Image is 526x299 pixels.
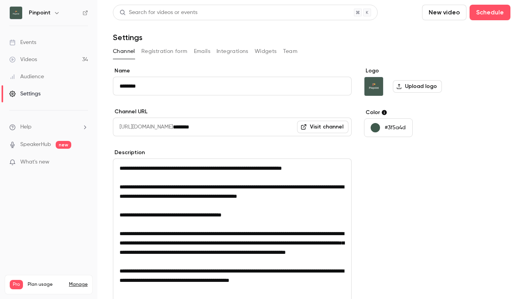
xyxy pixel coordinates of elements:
li: help-dropdown-opener [9,123,88,131]
a: Manage [69,281,88,288]
span: new [56,141,71,149]
div: Videos [9,56,37,63]
h1: Settings [113,33,142,42]
span: [URL][DOMAIN_NAME] [113,118,173,136]
a: SpeakerHub [20,141,51,149]
h6: Pinpoint [29,9,51,17]
label: Upload logo [393,80,442,93]
button: Channel [113,45,135,58]
button: Team [283,45,298,58]
button: Widgets [255,45,277,58]
button: New video [422,5,466,20]
span: Pro [10,280,23,289]
label: Description [113,149,352,157]
section: Logo [364,67,484,96]
button: Registration form [141,45,188,58]
iframe: Noticeable Trigger [79,159,88,166]
span: Help [20,123,32,131]
label: Channel URL [113,108,352,116]
div: Settings [9,90,40,98]
button: Integrations [216,45,248,58]
a: Visit channel [297,121,348,133]
div: Search for videos or events [120,9,197,17]
span: Plan usage [28,281,64,288]
span: What's new [20,158,49,166]
p: #3f5a4d [385,124,406,132]
button: Emails [194,45,210,58]
img: Pinpoint [364,77,383,96]
img: Pinpoint [10,7,22,19]
label: Name [113,67,352,75]
button: #3f5a4d [364,118,413,137]
button: Schedule [470,5,510,20]
label: Logo [364,67,484,75]
div: Events [9,39,36,46]
label: Color [364,109,484,116]
div: Audience [9,73,44,81]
